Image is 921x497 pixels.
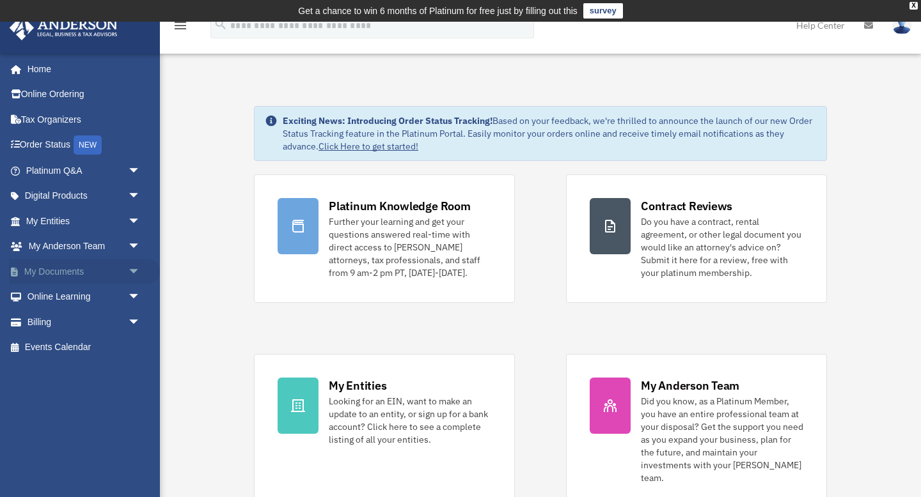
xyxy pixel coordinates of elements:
div: Did you know, as a Platinum Member, you have an entire professional team at your disposal? Get th... [641,395,803,484]
div: Looking for an EIN, want to make an update to an entity, or sign up for a bank account? Click her... [329,395,491,446]
img: User Pic [892,16,911,34]
div: close [909,2,918,10]
span: arrow_drop_down [128,158,153,184]
div: My Entities [329,378,386,394]
a: Events Calendar [9,335,160,360]
i: menu [173,18,188,33]
span: arrow_drop_down [128,183,153,210]
a: Tax Organizers [9,107,160,132]
a: My Anderson Teamarrow_drop_down [9,234,160,259]
a: Platinum Knowledge Room Further your learning and get your questions answered real-time with dire... [254,174,515,303]
a: survey [583,3,623,19]
a: Online Ordering [9,82,160,107]
a: Click Here to get started! [319,141,418,152]
div: Platinum Knowledge Room [329,198,471,214]
span: arrow_drop_down [128,208,153,234]
div: My Anderson Team [641,378,739,394]
div: Based on your feedback, we're thrilled to announce the launch of our new Order Status Tracking fe... [283,114,816,153]
span: arrow_drop_down [128,259,153,285]
i: search [214,17,228,31]
img: Anderson Advisors Platinum Portal [6,15,122,40]
div: Do you have a contract, rental agreement, or other legal document you would like an attorney's ad... [641,215,803,279]
a: Billingarrow_drop_down [9,309,160,335]
span: arrow_drop_down [128,284,153,310]
a: Online Learningarrow_drop_down [9,284,160,310]
a: Order StatusNEW [9,132,160,158]
strong: Exciting News: Introducing Order Status Tracking! [283,115,492,126]
a: Digital Productsarrow_drop_down [9,183,160,209]
a: My Entitiesarrow_drop_down [9,208,160,234]
div: NEW [74,135,102,155]
a: Contract Reviews Do you have a contract, rental agreement, or other legal document you would like... [566,174,827,303]
a: My Documentsarrow_drop_down [9,259,160,284]
div: Further your learning and get your questions answered real-time with direct access to [PERSON_NAM... [329,215,491,279]
a: menu [173,22,188,33]
div: Get a chance to win 6 months of Platinum for free just by filling out this [298,3,578,19]
span: arrow_drop_down [128,309,153,335]
span: arrow_drop_down [128,234,153,260]
a: Platinum Q&Aarrow_drop_down [9,158,160,183]
div: Contract Reviews [641,198,732,214]
a: Home [9,56,153,82]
